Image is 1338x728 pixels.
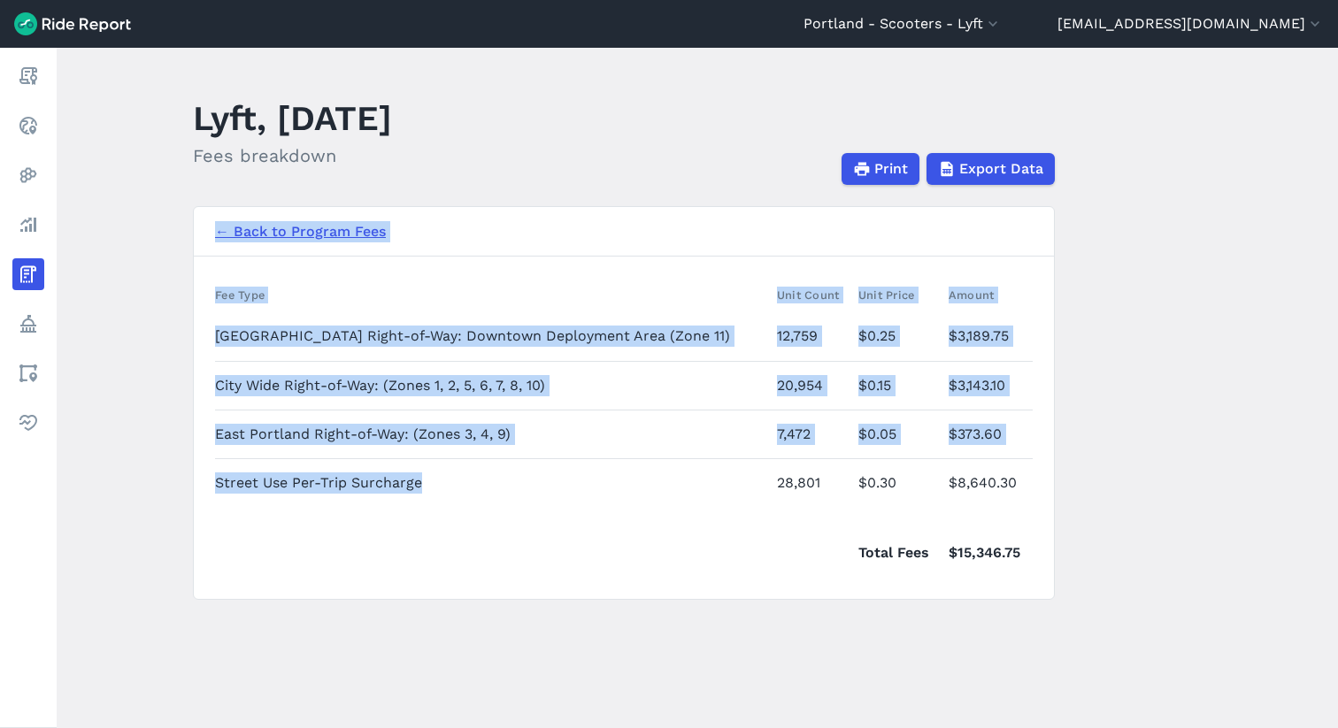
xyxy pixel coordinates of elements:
td: Street Use Per-Trip Surcharge [215,458,770,507]
th: Fee Type [215,278,770,312]
th: Amount [942,278,1033,312]
button: [EMAIL_ADDRESS][DOMAIN_NAME] [1057,13,1324,34]
td: $0.30 [851,458,942,507]
td: Total Fees [851,507,942,578]
a: Areas [12,357,44,389]
span: Print [874,158,908,180]
a: Realtime [12,110,44,142]
h2: Fees breakdown [193,142,392,169]
td: $15,346.75 [942,507,1033,578]
td: City Wide Right-of-Way: (Zones 1, 2, 5, 6, 7, 8, 10) [215,361,770,410]
td: 20,954 [770,361,851,410]
button: Print [842,153,919,185]
a: Health [12,407,44,439]
td: $373.60 [942,410,1033,458]
th: Unit Count [770,278,851,312]
a: Heatmaps [12,159,44,191]
img: Ride Report [14,12,131,35]
a: Policy [12,308,44,340]
td: 28,801 [770,458,851,507]
td: East Portland Right-of-Way: (Zones 3, 4, 9) [215,410,770,458]
a: ← Back to Program Fees [215,221,386,242]
td: $0.15 [851,361,942,410]
button: Export Data [927,153,1055,185]
td: [GEOGRAPHIC_DATA] Right-of-Way: Downtown Deployment Area (Zone 11) [215,312,770,361]
td: $3,189.75 [942,312,1033,361]
a: Fees [12,258,44,290]
td: $8,640.30 [942,458,1033,507]
button: Portland - Scooters - Lyft [804,13,1002,34]
td: 7,472 [770,410,851,458]
td: $0.25 [851,312,942,361]
td: $0.05 [851,410,942,458]
h1: Lyft, [DATE] [193,94,392,142]
td: $3,143.10 [942,361,1033,410]
th: Unit Price [851,278,942,312]
a: Analyze [12,209,44,241]
td: 12,759 [770,312,851,361]
span: Export Data [959,158,1043,180]
a: Report [12,60,44,92]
